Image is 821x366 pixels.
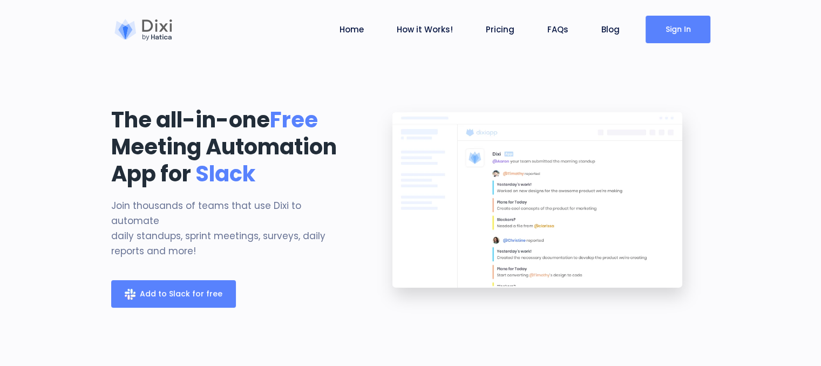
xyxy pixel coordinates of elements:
[335,23,368,36] a: Home
[111,280,236,308] a: Add to Slack for free
[111,106,351,187] h1: The all-in-one Meeting Automation App for
[543,23,573,36] a: FAQs
[392,23,457,36] a: How it Works!
[111,198,351,259] p: Join thousands of teams that use Dixi to automate daily standups, sprint meetings, surveys, daily...
[597,23,624,36] a: Blog
[195,159,255,189] span: Slack
[270,105,318,135] span: Free
[140,288,222,299] span: Add to Slack for free
[481,23,519,36] a: Pricing
[368,94,710,323] img: landing-banner
[646,16,710,43] a: Sign In
[125,289,135,300] img: slack_icon_white.svg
